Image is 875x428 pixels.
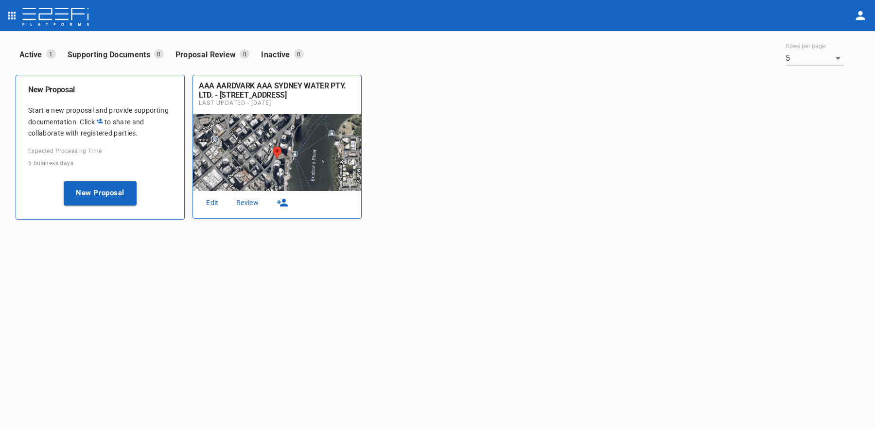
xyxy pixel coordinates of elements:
p: Supporting Documents [68,49,154,60]
p: Start a new proposal and provide supporting documentation. Click to share and collaborate with re... [28,105,172,139]
a: Review [232,196,263,209]
a: Edit [197,196,228,209]
span: Expected Processing Time 5 business days [28,148,102,167]
p: Inactive [261,49,294,60]
p: Active [19,49,46,60]
div: AAA AARDVARK AAA SYDNEY WATER PTY. LTD. - [STREET_ADDRESS] [199,81,355,100]
h6: New Proposal [28,85,172,94]
p: 1 [46,49,56,59]
label: Rows per page: [786,42,826,51]
span: Last Updated - [DATE] [199,100,355,106]
p: 0 [154,49,164,59]
img: Proposal Image [193,114,361,191]
p: 0 [294,49,304,59]
button: New Proposal [64,181,137,205]
p: Proposal Review [175,49,240,60]
p: 0 [240,49,249,59]
div: 5 [786,51,844,66]
h6: AAA AARDVARK AAA SYDNEY WATER PTY. LTD. - 123 Eagle St, Brisbane City [199,81,355,100]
